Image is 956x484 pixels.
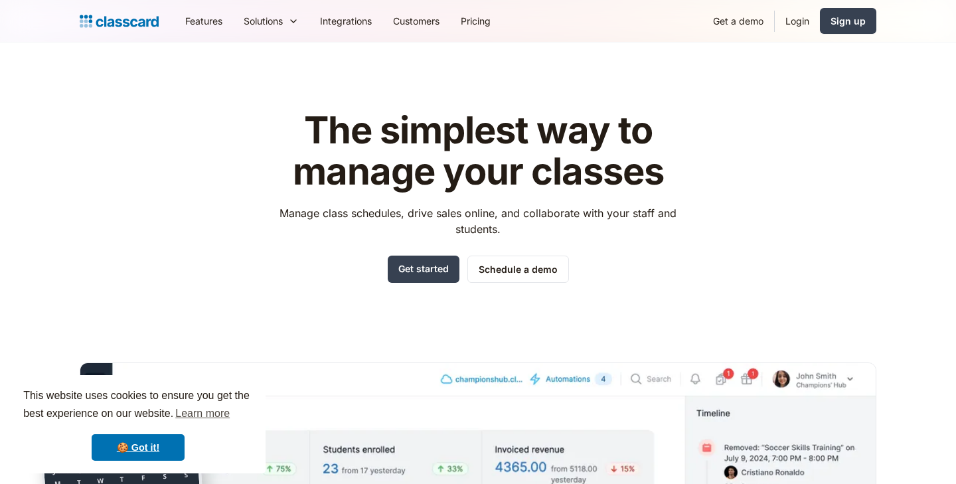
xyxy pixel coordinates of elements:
span: This website uses cookies to ensure you get the best experience on our website. [23,388,253,424]
a: Integrations [309,6,382,36]
div: Solutions [233,6,309,36]
a: Get started [388,256,459,283]
div: Solutions [244,14,283,28]
a: Get a demo [702,6,774,36]
a: home [80,12,159,31]
a: Customers [382,6,450,36]
a: Schedule a demo [467,256,569,283]
a: dismiss cookie message [92,434,185,461]
a: learn more about cookies [173,404,232,424]
a: Login [775,6,820,36]
a: Features [175,6,233,36]
div: Sign up [831,14,866,28]
p: Manage class schedules, drive sales online, and collaborate with your staff and students. [268,205,689,237]
a: Pricing [450,6,501,36]
div: cookieconsent [11,375,266,473]
h1: The simplest way to manage your classes [268,110,689,192]
a: Sign up [820,8,876,34]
